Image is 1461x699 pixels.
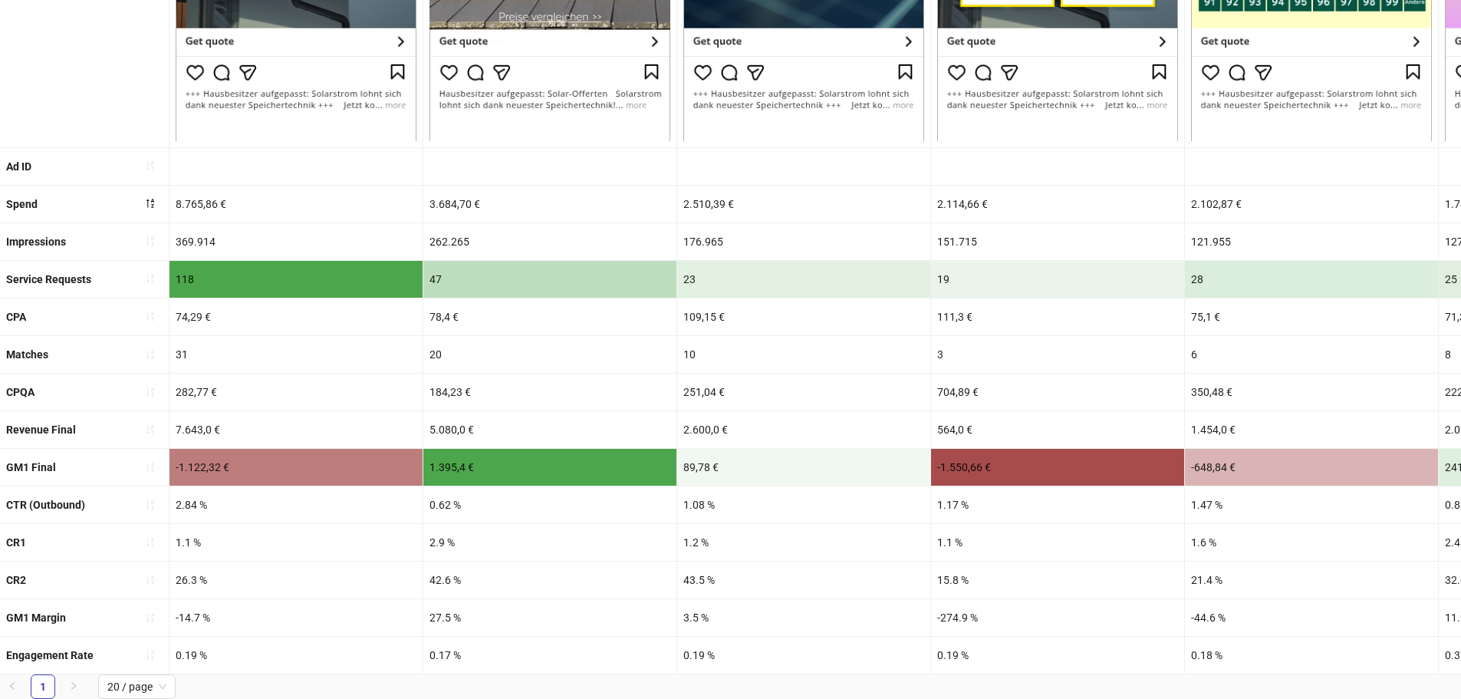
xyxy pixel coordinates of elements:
div: 2.84 % [169,486,423,523]
div: 1.17 % [931,486,1184,523]
div: 78,4 € [423,298,676,335]
div: 3 [931,336,1184,373]
b: CPA [6,311,26,323]
div: 20 [423,336,676,373]
div: 28 [1185,261,1438,298]
div: 1.2 % [677,524,930,561]
div: 74,29 € [169,298,423,335]
div: -1.550,66 € [931,449,1184,486]
div: 75,1 € [1185,298,1438,335]
div: 26.3 % [169,562,423,598]
a: 1 [31,675,54,698]
div: 2.600,0 € [677,411,930,448]
div: 369.914 [169,223,423,260]
b: Ad ID [6,160,31,173]
b: CTR (Outbound) [6,499,85,511]
span: sort-ascending [145,160,156,171]
div: 2.114,66 € [931,186,1184,223]
div: 176.965 [677,223,930,260]
span: sort-descending [145,198,156,209]
b: Service Requests [6,273,91,285]
span: sort-ascending [145,387,156,397]
span: sort-ascending [145,537,156,548]
div: 262.265 [423,223,676,260]
div: 1.1 % [931,524,1184,561]
span: sort-ascending [145,273,156,284]
b: GM1 Margin [6,612,66,624]
div: 6 [1185,336,1438,373]
div: -14.7 % [169,599,423,636]
span: sort-ascending [145,500,156,510]
div: 564,0 € [931,411,1184,448]
span: sort-ascending [145,575,156,585]
div: 8.765,86 € [169,186,423,223]
div: 704,89 € [931,374,1184,410]
li: 1 [31,674,55,699]
b: CPQA [6,386,35,398]
div: 282,77 € [169,374,423,410]
div: 0.17 % [423,637,676,674]
div: 251,04 € [677,374,930,410]
b: CR1 [6,536,26,549]
span: sort-ascending [145,650,156,661]
span: sort-ascending [145,424,156,435]
div: -1.122,32 € [169,449,423,486]
div: 19 [931,261,1184,298]
div: 47 [423,261,676,298]
div: 10 [677,336,930,373]
div: 21.4 % [1185,562,1438,598]
div: 3.684,70 € [423,186,676,223]
div: 0.19 % [677,637,930,674]
div: 2.102,87 € [1185,186,1438,223]
div: 2.9 % [423,524,676,561]
span: sort-ascending [145,349,156,360]
div: 350,48 € [1185,374,1438,410]
div: -274.9 % [931,599,1184,636]
div: 1.454,0 € [1185,411,1438,448]
div: 1.47 % [1185,486,1438,523]
b: Engagement Rate [6,649,94,661]
div: Page Size [98,674,176,699]
div: 0.62 % [423,486,676,523]
div: 31 [169,336,423,373]
span: 20 / page [107,675,166,698]
li: Next Page [61,674,86,699]
div: 0.18 % [1185,637,1438,674]
b: CR2 [6,574,26,586]
span: sort-ascending [145,462,156,473]
div: 43.5 % [677,562,930,598]
div: -44.6 % [1185,599,1438,636]
div: 3.5 % [677,599,930,636]
b: Revenue Final [6,424,76,436]
div: 15.8 % [931,562,1184,598]
div: 1.6 % [1185,524,1438,561]
button: right [61,674,86,699]
b: Impressions [6,236,66,248]
b: Spend [6,198,38,210]
div: 111,3 € [931,298,1184,335]
b: Matches [6,348,48,361]
div: 184,23 € [423,374,676,410]
span: sort-ascending [145,236,156,246]
div: 121.955 [1185,223,1438,260]
span: sort-ascending [145,311,156,321]
div: 23 [677,261,930,298]
div: 118 [169,261,423,298]
span: right [69,681,78,691]
div: 2.510,39 € [677,186,930,223]
div: 0.19 % [931,637,1184,674]
div: 27.5 % [423,599,676,636]
div: 109,15 € [677,298,930,335]
div: 1.1 % [169,524,423,561]
div: 89,78 € [677,449,930,486]
div: 151.715 [931,223,1184,260]
div: -648,84 € [1185,449,1438,486]
div: 1.395,4 € [423,449,676,486]
div: 0.19 % [169,637,423,674]
span: left [8,681,17,691]
div: 5.080,0 € [423,411,676,448]
span: sort-ascending [145,612,156,623]
div: 42.6 % [423,562,676,598]
div: 7.643,0 € [169,411,423,448]
div: 1.08 % [677,486,930,523]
